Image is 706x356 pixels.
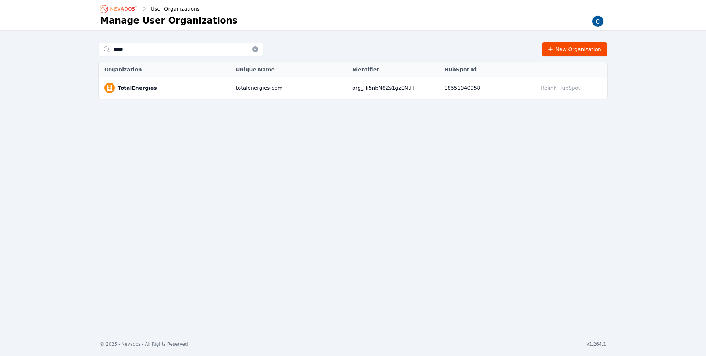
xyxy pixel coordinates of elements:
[140,5,200,13] div: User Organizations
[100,15,238,26] h1: Manage User Organizations
[100,341,188,347] div: © 2025 - Nevados - All Rights Reserved
[349,62,441,77] th: Identifier
[349,77,441,99] td: org_Hi5nbN8Zs1gzENtH
[232,62,349,77] th: Unique Name
[538,81,584,95] button: Relink HubSpot
[441,77,534,99] td: 18551940958
[232,77,349,99] td: totalenergies-com
[100,3,200,15] nav: Breadcrumb
[441,62,534,77] th: HubSpot Id
[542,42,608,56] button: New Organization
[586,341,606,347] div: v1.264.1
[592,15,604,27] img: Carmen Brooks
[118,84,157,92] a: TotalEnergies
[99,62,232,77] th: Organization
